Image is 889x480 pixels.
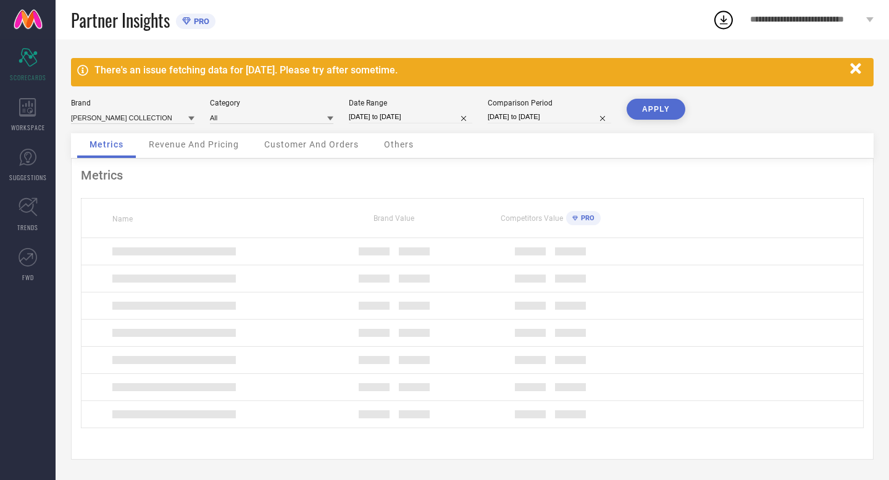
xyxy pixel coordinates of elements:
span: Others [384,139,414,149]
span: FWD [22,273,34,282]
span: Competitors Value [501,214,563,223]
span: TRENDS [17,223,38,232]
div: Metrics [81,168,864,183]
span: Name [112,215,133,223]
button: APPLY [627,99,685,120]
span: SCORECARDS [10,73,46,82]
div: Open download list [712,9,735,31]
span: WORKSPACE [11,123,45,132]
div: There's an issue fetching data for [DATE]. Please try after sometime. [94,64,844,76]
span: PRO [191,17,209,26]
span: Revenue And Pricing [149,139,239,149]
div: Brand [71,99,194,107]
span: SUGGESTIONS [9,173,47,182]
input: Select date range [349,110,472,123]
div: Date Range [349,99,472,107]
span: Customer And Orders [264,139,359,149]
span: Partner Insights [71,7,170,33]
span: Metrics [90,139,123,149]
div: Comparison Period [488,99,611,107]
div: Category [210,99,333,107]
span: PRO [578,214,595,222]
span: Brand Value [374,214,414,223]
input: Select comparison period [488,110,611,123]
